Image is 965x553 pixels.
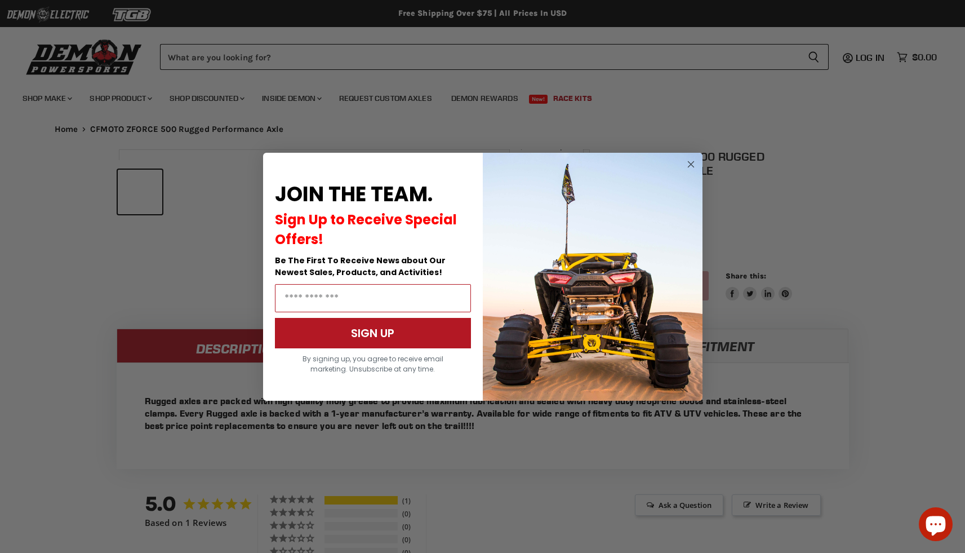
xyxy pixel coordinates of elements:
[275,255,446,278] span: Be The First To Receive News about Our Newest Sales, Products, and Activities!
[275,284,471,312] input: Email Address
[684,157,698,171] button: Close dialog
[483,153,702,401] img: a9095488-b6e7-41ba-879d-588abfab540b.jpeg
[303,354,443,374] span: By signing up, you agree to receive email marketing. Unsubscribe at any time.
[275,318,471,348] button: SIGN UP
[275,180,433,209] span: JOIN THE TEAM.
[275,210,457,249] span: Sign Up to Receive Special Offers!
[915,507,956,544] inbox-online-store-chat: Shopify online store chat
